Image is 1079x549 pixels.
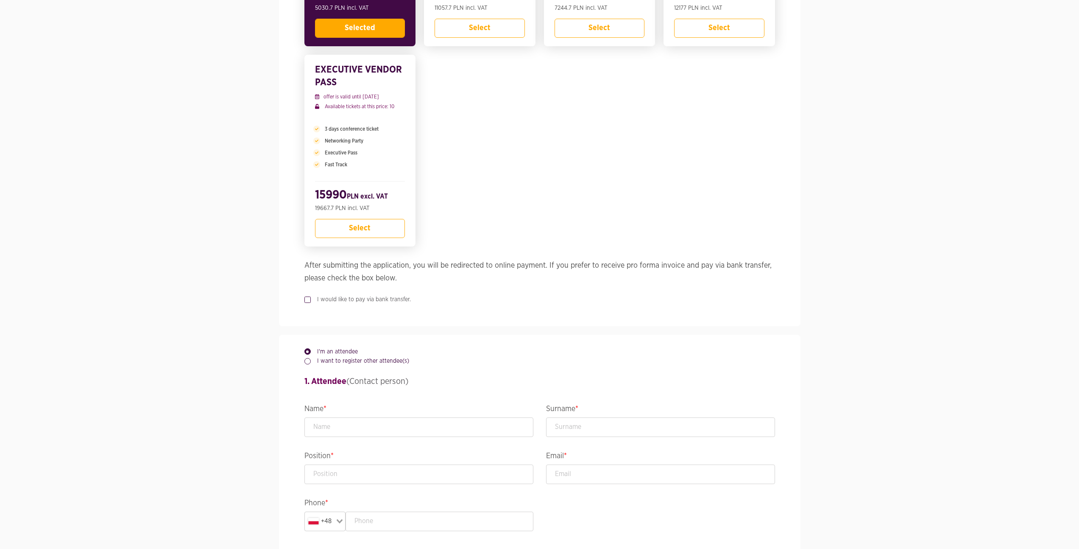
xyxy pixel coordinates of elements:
strong: 1. Attendee [304,377,346,386]
span: 3 days conference ticket [325,125,379,133]
input: Phone [346,512,533,531]
span: Select [349,224,371,232]
span: Selected [345,24,375,32]
label: I would like to pay via bank transfer. [311,295,411,304]
span: PLN excl. VAT [347,193,388,200]
legend: Email [546,450,775,465]
button: Select [315,219,405,238]
p: 19667.7 PLN incl. VAT [315,204,405,213]
span: Executive Pass [325,149,357,157]
legend: Surname [546,403,775,417]
button: Select [674,19,764,38]
h4: After submitting the application, you will be redirected to online payment. If you prefer to rece... [304,259,775,285]
button: Selected [315,19,405,38]
legend: Name [304,403,533,417]
span: Select [588,24,610,32]
legend: Phone [304,497,533,512]
button: Select [555,19,645,38]
input: Surname [546,417,775,437]
p: 7244.7 PLN incl. VAT [555,4,645,12]
span: Fast Track [325,161,347,168]
div: Search for option [304,512,346,531]
img: pl.svg [308,518,319,524]
label: I want to register other attendee(s) [311,357,409,365]
legend: Position [304,450,533,465]
button: Select [435,19,525,38]
span: Select [708,24,730,32]
p: 11057.7 PLN incl. VAT [435,4,525,12]
p: 12177 PLN incl. VAT [674,4,764,12]
input: Email [546,465,775,484]
input: Name [304,417,533,437]
input: Position [304,465,533,484]
span: Networking Party [325,137,363,145]
h2: 15990 [315,188,405,204]
h3: EXECUTIVE VENDOR PASS [315,63,405,89]
p: 5030.7 PLN incl. VAT [315,4,405,12]
p: Available tickets at this price: 10 [315,103,405,110]
span: Select [469,24,491,32]
label: I'm an attendee [311,347,358,356]
h4: (Contact person) [304,375,775,388]
p: offer is valid until [DATE] [315,93,405,101]
div: +48 [307,514,334,529]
